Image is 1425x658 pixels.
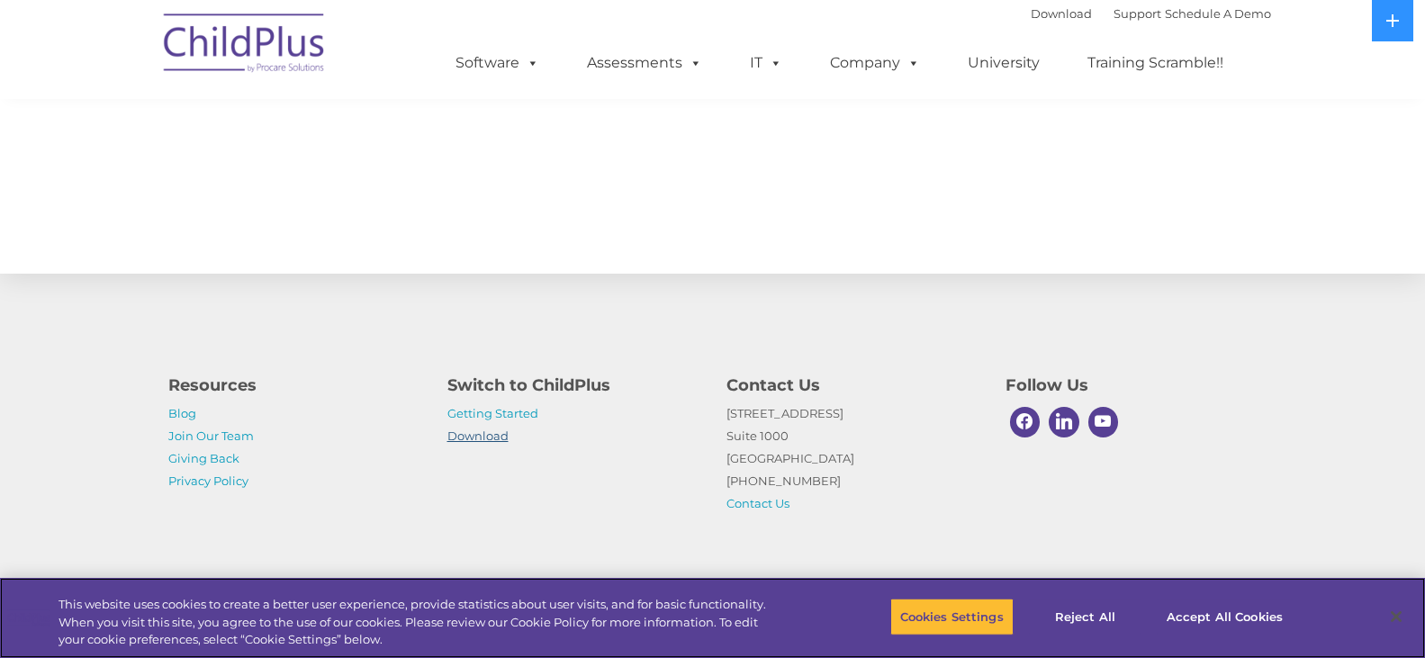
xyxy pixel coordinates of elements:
[1031,6,1092,21] a: Download
[1376,597,1416,636] button: Close
[168,373,420,398] h4: Resources
[447,406,538,420] a: Getting Started
[1031,6,1271,21] font: |
[155,1,335,91] img: ChildPlus by Procare Solutions
[569,45,720,81] a: Assessments
[726,373,979,398] h4: Contact Us
[168,473,248,488] a: Privacy Policy
[250,119,305,132] span: Last name
[726,496,789,510] a: Contact Us
[950,45,1058,81] a: University
[1006,402,1045,442] a: Facebook
[1114,6,1161,21] a: Support
[726,402,979,515] p: [STREET_ADDRESS] Suite 1000 [GEOGRAPHIC_DATA] [PHONE_NUMBER]
[1084,402,1123,442] a: Youtube
[447,428,509,443] a: Download
[59,596,784,649] div: This website uses cookies to create a better user experience, provide statistics about user visit...
[732,45,800,81] a: IT
[168,451,239,465] a: Giving Back
[168,406,196,420] a: Blog
[1006,373,1258,398] h4: Follow Us
[1029,598,1141,635] button: Reject All
[1165,6,1271,21] a: Schedule A Demo
[1157,598,1293,635] button: Accept All Cookies
[1044,402,1084,442] a: Linkedin
[437,45,557,81] a: Software
[447,373,699,398] h4: Switch to ChildPlus
[890,598,1014,635] button: Cookies Settings
[250,193,327,206] span: Phone number
[812,45,938,81] a: Company
[1069,45,1241,81] a: Training Scramble!!
[168,428,254,443] a: Join Our Team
